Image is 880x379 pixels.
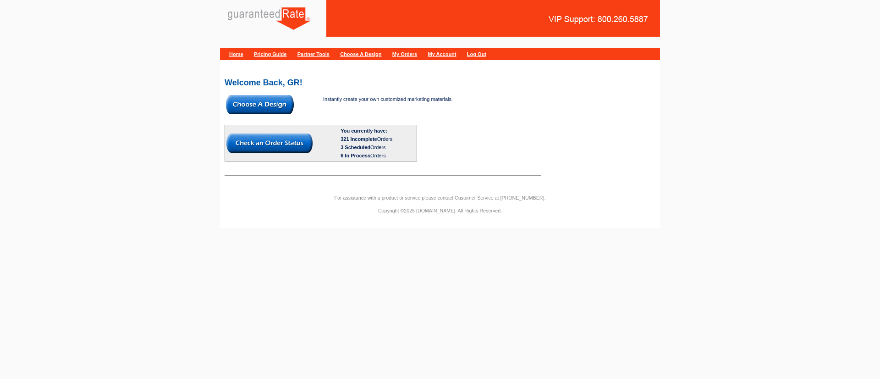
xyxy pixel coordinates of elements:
a: Partner Tools [297,51,330,57]
a: My Account [428,51,456,57]
a: Log Out [467,51,486,57]
span: 321 Incomplete [341,136,377,142]
span: 3 Scheduled [341,145,370,150]
img: button-check-order-status.gif [226,134,313,153]
span: Instantly create your own customized marketing materials. [323,96,453,102]
div: Orders Orders Orders [341,135,415,160]
p: Copyright ©2025 [DOMAIN_NAME]. All Rights Reserved. [220,206,660,215]
a: Home [229,51,243,57]
p: For assistance with a product or service please contact Customer Service at [PHONE_NUMBER]. [220,194,660,202]
h2: Welcome Back, GR! [225,78,655,87]
span: 6 In Process [341,153,370,158]
b: You currently have: [341,128,387,134]
a: Pricing Guide [254,51,287,57]
a: Choose A Design [340,51,381,57]
a: My Orders [392,51,417,57]
img: button-choose-design.gif [226,95,294,114]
